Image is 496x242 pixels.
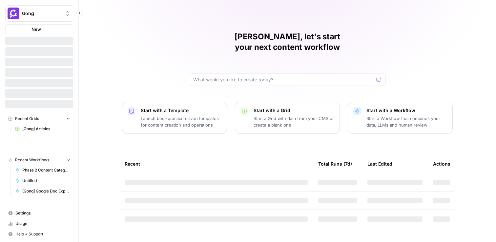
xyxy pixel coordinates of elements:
[125,155,308,173] div: Recent
[367,155,392,173] div: Last Edited
[22,10,62,17] span: Gong
[5,208,73,218] a: Settings
[318,155,352,173] div: Total Runs (7d)
[366,115,447,128] p: Start a Workflow that combines your data, LLMs and human review
[235,102,340,134] button: Start with a GridStart a Grid with data from your CMS or create a blank one
[22,188,70,194] span: [Gong] Google Doc Export
[12,175,73,186] a: Untitled
[22,178,70,184] span: Untitled
[15,157,49,163] span: Recent Workflows
[5,218,73,229] a: Usage
[22,167,70,173] span: Phase 2 Content Categorizer
[5,155,73,165] button: Recent Workflows
[22,126,70,132] span: [Gong] Articles
[193,76,374,83] input: What would you like to create today?
[12,165,73,175] a: Phase 2 Content Categorizer
[5,5,73,22] button: Workspace: Gong
[12,186,73,196] a: [Gong] Google Doc Export
[8,8,19,19] img: Gong Logo
[189,31,386,52] h1: [PERSON_NAME], let's start your next content workflow
[5,114,73,124] button: Recent Grids
[15,221,70,227] span: Usage
[141,115,221,128] p: Launch best-practice driven templates for content creation and operations
[348,102,453,134] button: Start with a WorkflowStart a Workflow that combines your data, LLMs and human review
[15,231,70,237] span: Help + Support
[5,229,73,239] button: Help + Support
[122,102,227,134] button: Start with a TemplateLaunch best-practice driven templates for content creation and operations
[141,107,221,114] p: Start with a Template
[5,24,73,34] button: New
[15,116,39,122] span: Recent Grids
[31,26,41,32] span: New
[254,115,334,128] p: Start a Grid with data from your CMS or create a blank one
[254,107,334,114] p: Start with a Grid
[433,155,450,173] div: Actions
[366,107,447,114] p: Start with a Workflow
[12,124,73,134] a: [Gong] Articles
[15,210,70,216] span: Settings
